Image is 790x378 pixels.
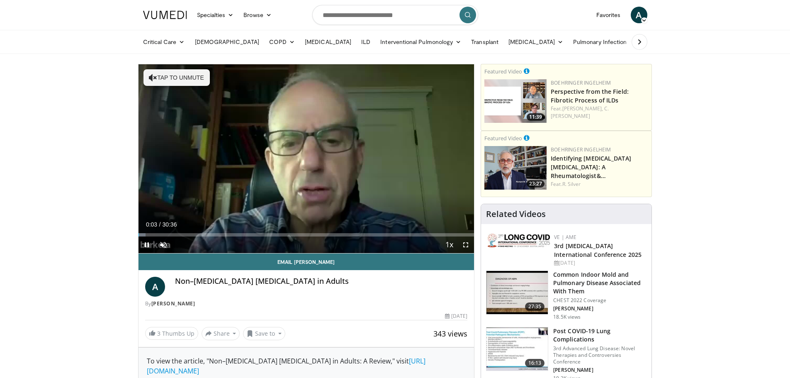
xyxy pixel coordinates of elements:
a: [MEDICAL_DATA] [300,34,356,50]
p: CHEST 2022 Coverage [553,297,647,304]
a: Critical Care [138,34,190,50]
a: R. Silver [562,180,581,188]
span: 16:13 [525,359,545,367]
span: 27:35 [525,302,545,311]
div: [DATE] [445,312,467,320]
img: 667297da-f7fe-4586-84bf-5aeb1aa9adcb.150x105_q85_crop-smart_upscale.jpg [486,327,548,371]
div: Feat. [551,180,648,188]
input: Search topics, interventions [312,5,478,25]
button: Fullscreen [457,237,474,253]
a: Transplant [466,34,503,50]
a: Email [PERSON_NAME] [139,254,474,270]
small: Featured Video [484,134,522,142]
span: 3 [157,329,160,337]
a: Perspective from the Field: Fibrotic Process of ILDs [551,88,629,104]
div: [DATE] [554,259,645,267]
a: Favorites [591,7,626,23]
video-js: Video Player [139,64,474,254]
button: Share [202,327,240,340]
a: [DEMOGRAPHIC_DATA] [190,34,264,50]
small: Featured Video [484,68,522,75]
a: [URL][DOMAIN_NAME] [147,356,425,376]
a: 3 Thumbs Up [145,327,198,340]
a: 11:39 [484,79,547,123]
h3: Common Indoor Mold and Pulmonary Disease Associated With Them [553,271,647,295]
p: [PERSON_NAME] [553,367,647,373]
a: A [145,277,165,297]
a: 27:35 Common Indoor Mold and Pulmonary Disease Associated With Them CHEST 2022 Coverage [PERSON_N... [486,271,647,320]
a: [PERSON_NAME] [151,300,195,307]
span: 343 views [433,329,467,339]
a: ILD [356,34,375,50]
img: dcc7dc38-d620-4042-88f3-56bf6082e623.png.150x105_q85_crop-smart_upscale.png [484,146,547,190]
button: Save to [243,327,285,340]
a: VE | AME [554,234,576,241]
a: C. [PERSON_NAME] [551,105,609,119]
span: 11:39 [527,113,544,121]
img: 7e353de0-d5d2-4f37-a0ac-0ef5f1a491ce.150x105_q85_crop-smart_upscale.jpg [486,271,548,314]
img: 0d260a3c-dea8-4d46-9ffd-2859801fb613.png.150x105_q85_crop-smart_upscale.png [484,79,547,123]
p: [PERSON_NAME] [553,305,647,312]
button: Tap to unmute [143,69,210,86]
img: a2792a71-925c-4fc2-b8ef-8d1b21aec2f7.png.150x105_q85_autocrop_double_scale_upscale_version-0.2.jpg [488,234,550,247]
a: Specialties [192,7,239,23]
h3: Post COVID-19 Lung Complications [553,327,647,344]
button: Pause [139,237,155,253]
div: Progress Bar [139,233,474,237]
div: Feat. [551,105,648,120]
div: To view the article, "Non–[MEDICAL_DATA] [MEDICAL_DATA] in Adults: A Review," visit [147,356,466,376]
a: Browse [238,7,277,23]
span: / [159,221,161,228]
span: 30:36 [162,221,177,228]
a: Interventional Pulmonology [375,34,466,50]
img: VuMedi Logo [143,11,187,19]
a: [MEDICAL_DATA] [503,34,568,50]
a: 3rd [MEDICAL_DATA] International Conference 2025 [554,242,642,259]
button: Playback Rate [441,237,457,253]
a: 23:27 [484,146,547,190]
a: COPD [264,34,300,50]
h4: Related Videos [486,209,546,219]
span: 0:03 [146,221,157,228]
span: 23:27 [527,180,544,188]
a: [PERSON_NAME], [562,105,603,112]
div: By [145,300,468,307]
a: A [631,7,647,23]
p: 18.5K views [553,314,581,320]
p: 3rd Advanced Lung Disease: Novel Therapies and Controversies Conference [553,345,647,365]
a: Boehringer Ingelheim [551,146,611,153]
a: Identifying [MEDICAL_DATA] [MEDICAL_DATA]: A Rheumatologist&… [551,154,631,180]
button: Unmute [155,237,172,253]
h4: Non–[MEDICAL_DATA] [MEDICAL_DATA] in Adults [175,277,468,286]
a: Pulmonary Infection [568,34,640,50]
a: Boehringer Ingelheim [551,79,611,86]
